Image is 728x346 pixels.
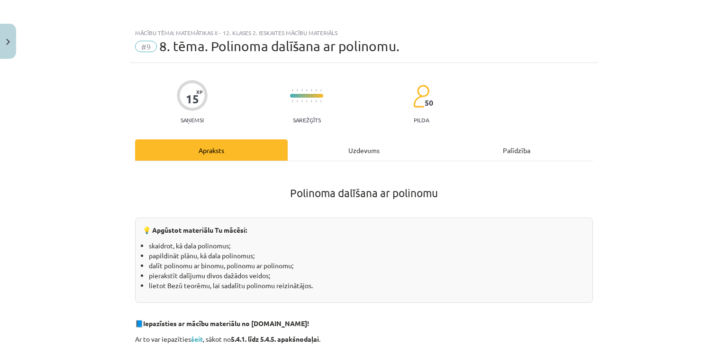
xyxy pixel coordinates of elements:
img: icon-short-line-57e1e144782c952c97e751825c79c345078a6d821885a25fce030b3d8c18986b.svg [292,89,293,91]
strong: Iepazīsties ar mācību materiālu no [DOMAIN_NAME]! [143,319,309,328]
strong: 5.4.1. līdz 5.4.5. apakšnodaļai [231,335,319,343]
div: Uzdevums [288,139,440,161]
li: lietot Bezū teorēmu, lai sadalītu polinomu reizinātājos. [149,281,585,291]
img: icon-short-line-57e1e144782c952c97e751825c79c345078a6d821885a25fce030b3d8c18986b.svg [301,89,302,91]
img: icon-short-line-57e1e144782c952c97e751825c79c345078a6d821885a25fce030b3d8c18986b.svg [320,100,321,102]
span: 50 [425,99,433,107]
h1: Polinoma dalīšana ar polinomu [135,170,593,199]
img: icon-short-line-57e1e144782c952c97e751825c79c345078a6d821885a25fce030b3d8c18986b.svg [297,89,298,91]
p: 📘 [135,319,593,328]
p: Ar to var iepazīties , sākot no . [135,334,593,344]
span: #9 [135,41,157,52]
li: papildināt plānu, kā dala polinomus; [149,251,585,261]
img: icon-short-line-57e1e144782c952c97e751825c79c345078a6d821885a25fce030b3d8c18986b.svg [311,100,312,102]
img: students-c634bb4e5e11cddfef0936a35e636f08e4e9abd3cc4e673bd6f9a4125e45ecb1.svg [413,84,429,108]
a: šeit [191,335,203,343]
span: 8. tēma. Polinoma dalīšana ar polinomu. [159,38,400,54]
div: 15 [186,92,199,106]
strong: 💡 Apgūstot materiālu Tu mācēsi: [143,226,247,234]
span: XP [196,89,202,94]
img: icon-short-line-57e1e144782c952c97e751825c79c345078a6d821885a25fce030b3d8c18986b.svg [292,100,293,102]
p: Sarežģīts [293,117,321,123]
img: icon-short-line-57e1e144782c952c97e751825c79c345078a6d821885a25fce030b3d8c18986b.svg [311,89,312,91]
img: icon-short-line-57e1e144782c952c97e751825c79c345078a6d821885a25fce030b3d8c18986b.svg [306,89,307,91]
p: pilda [414,117,429,123]
p: Saņemsi [177,117,208,123]
img: icon-short-line-57e1e144782c952c97e751825c79c345078a6d821885a25fce030b3d8c18986b.svg [320,89,321,91]
li: dalīt polinomu ar binomu, polinomu ar polinomu; [149,261,585,271]
div: Mācību tēma: Matemātikas ii - 12. klases 2. ieskaites mācību materiāls [135,29,593,36]
img: icon-close-lesson-0947bae3869378f0d4975bcd49f059093ad1ed9edebbc8119c70593378902aed.svg [6,39,10,45]
li: skaidrot, kā dala polinomus; [149,241,585,251]
img: icon-short-line-57e1e144782c952c97e751825c79c345078a6d821885a25fce030b3d8c18986b.svg [301,100,302,102]
img: icon-short-line-57e1e144782c952c97e751825c79c345078a6d821885a25fce030b3d8c18986b.svg [306,100,307,102]
li: pierakstīt dalījumu divos dažādos veidos; [149,271,585,281]
img: icon-short-line-57e1e144782c952c97e751825c79c345078a6d821885a25fce030b3d8c18986b.svg [297,100,298,102]
div: Apraksts [135,139,288,161]
div: Palīdzība [440,139,593,161]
